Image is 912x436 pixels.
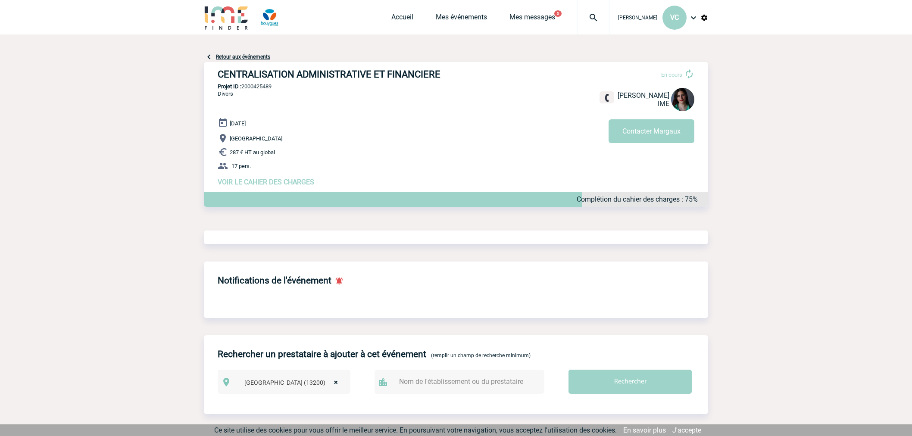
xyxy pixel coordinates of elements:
[671,88,694,111] img: 131235-0.jpeg
[603,94,611,102] img: fixe.png
[661,72,682,78] span: En cours
[509,13,555,25] a: Mes messages
[334,377,338,389] span: ×
[431,352,531,358] span: (remplir un champ de recherche minimum)
[618,15,657,21] span: [PERSON_NAME]
[230,120,246,127] span: [DATE]
[214,426,617,434] span: Ce site utilise des cookies pour vous offrir le meilleur service. En poursuivant votre navigation...
[218,69,476,80] h3: CENTRALISATION ADMINISTRATIVE ET FINANCIERE
[568,370,692,394] input: Rechercher
[216,54,270,60] a: Retour aux événements
[623,426,666,434] a: En savoir plus
[609,119,694,143] button: Contacter Margaux
[241,377,347,389] span: Arles (13200)
[397,375,531,388] input: Nom de l'établissement ou du prestataire
[436,13,487,25] a: Mes événements
[218,178,314,186] a: VOIR LE CAHIER DES CHARGES
[670,13,679,22] span: VC
[204,5,249,30] img: IME-Finder
[218,275,331,286] h4: Notifications de l'événement
[391,13,413,25] a: Accueil
[658,100,669,108] span: IME
[218,349,426,359] h4: Rechercher un prestataire à ajouter à cet événement
[218,83,241,90] b: Projet ID :
[231,163,251,169] span: 17 pers.
[554,10,562,17] button: 5
[230,149,275,156] span: 287 € HT au global
[618,91,669,100] span: [PERSON_NAME]
[218,90,233,97] span: Divers
[230,135,282,142] span: [GEOGRAPHIC_DATA]
[672,426,701,434] a: J'accepte
[204,83,708,90] p: 2000425489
